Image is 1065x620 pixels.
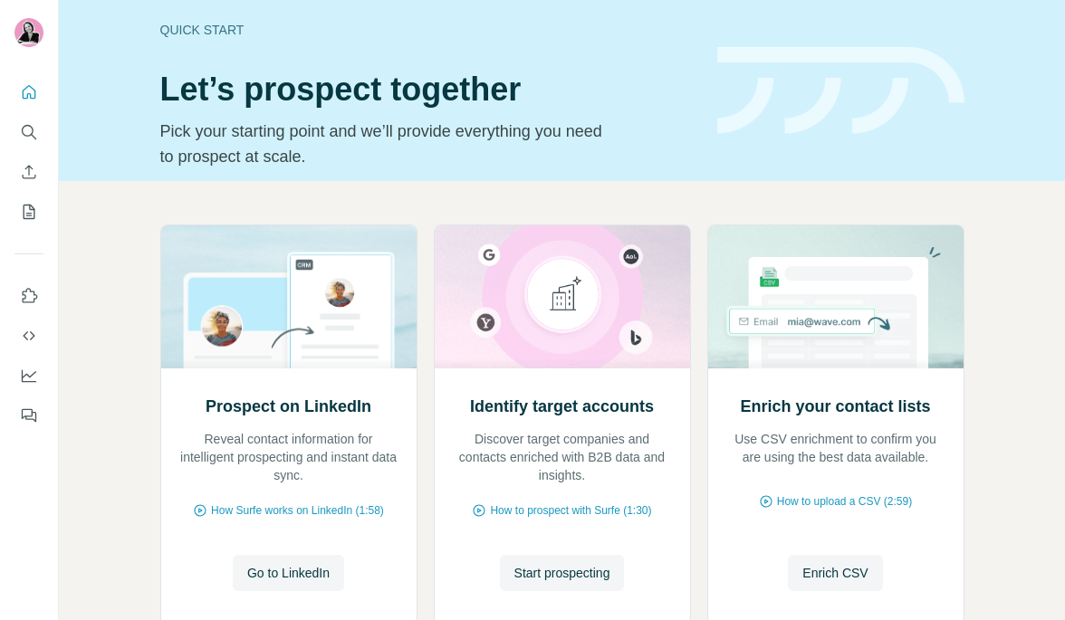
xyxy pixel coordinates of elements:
div: Quick start [160,21,696,39]
span: How to prospect with Surfe (1:30) [490,502,651,519]
button: Dashboard [14,359,43,392]
button: Use Surfe API [14,320,43,352]
h2: Enrich your contact lists [740,394,930,419]
h2: Prospect on LinkedIn [206,394,371,419]
p: Use CSV enrichment to confirm you are using the best data available. [726,430,945,466]
span: How to upload a CSV (2:59) [777,493,912,510]
button: Enrich CSV [14,156,43,188]
button: Go to LinkedIn [233,555,344,591]
p: Reveal contact information for intelligent prospecting and instant data sync. [179,430,398,484]
button: My lists [14,196,43,228]
h1: Let’s prospect together [160,72,696,108]
p: Discover target companies and contacts enriched with B2B data and insights. [453,430,672,484]
button: Search [14,116,43,148]
button: Start prospecting [500,555,625,591]
img: banner [717,47,964,135]
span: Start prospecting [514,564,610,582]
span: Enrich CSV [802,564,868,582]
span: How Surfe works on LinkedIn (1:58) [211,502,384,519]
h2: Identify target accounts [470,394,654,419]
button: Feedback [14,399,43,432]
button: Enrich CSV [788,555,882,591]
button: Use Surfe on LinkedIn [14,280,43,312]
img: Avatar [14,18,43,47]
img: Prospect on LinkedIn [160,225,417,368]
button: Quick start [14,76,43,109]
img: Enrich your contact lists [707,225,964,368]
span: Go to LinkedIn [247,564,330,582]
p: Pick your starting point and we’ll provide everything you need to prospect at scale. [160,119,614,169]
img: Identify target accounts [434,225,691,368]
